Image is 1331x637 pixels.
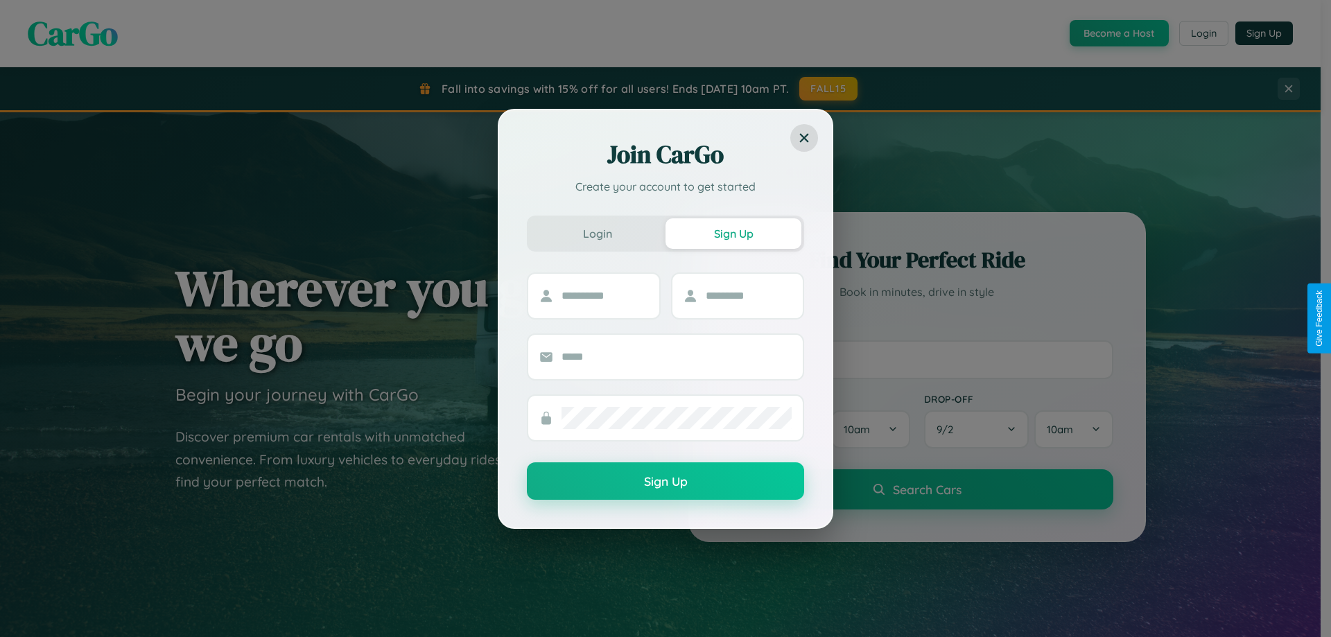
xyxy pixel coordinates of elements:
p: Create your account to get started [527,178,804,195]
button: Sign Up [527,462,804,500]
button: Sign Up [665,218,801,249]
button: Login [530,218,665,249]
div: Give Feedback [1314,290,1324,347]
h2: Join CarGo [527,138,804,171]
